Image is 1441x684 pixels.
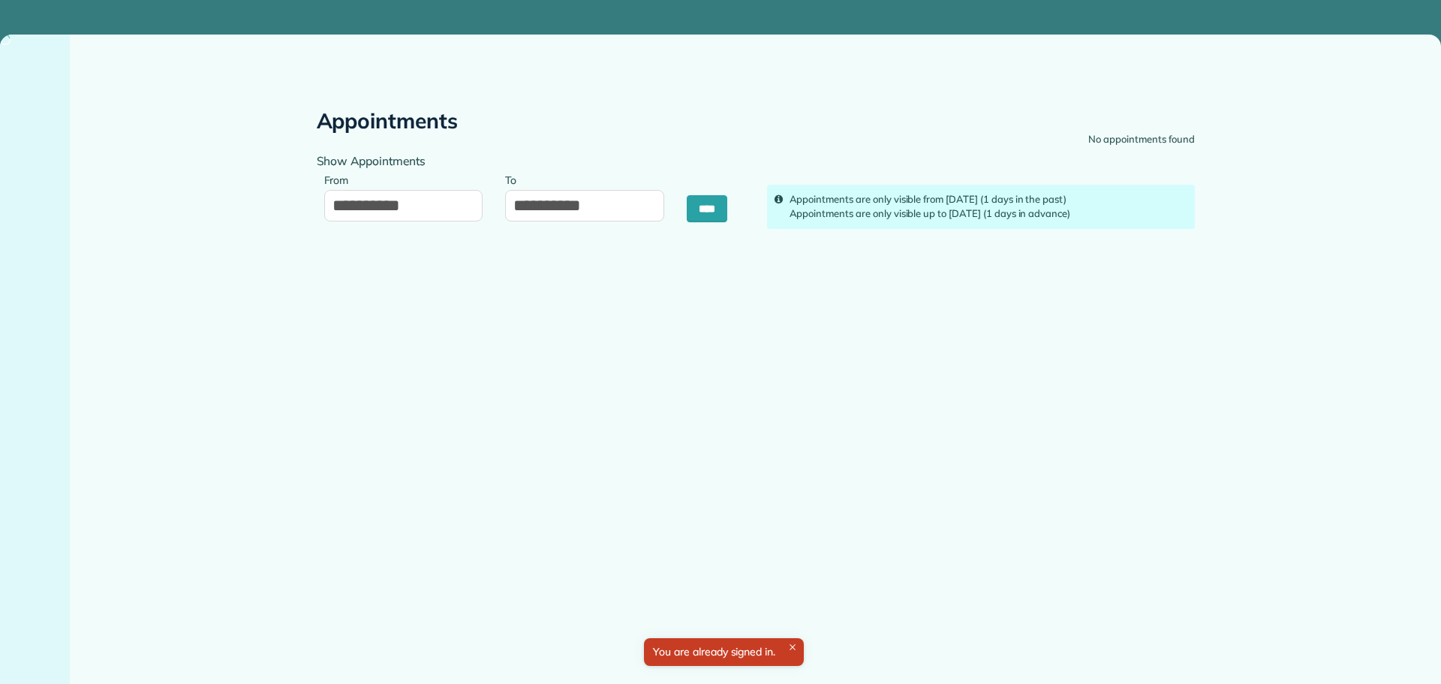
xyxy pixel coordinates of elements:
[644,638,804,666] div: You are already signed in.
[317,155,745,167] h4: Show Appointments
[317,110,459,133] h2: Appointments
[324,165,356,193] label: From
[790,192,1187,207] div: Appointments are only visible from [DATE] (1 days in the past)
[1088,132,1194,147] div: No appointments found
[505,165,524,193] label: To
[790,206,1187,221] div: Appointments are only visible up to [DATE] (1 days in advance)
